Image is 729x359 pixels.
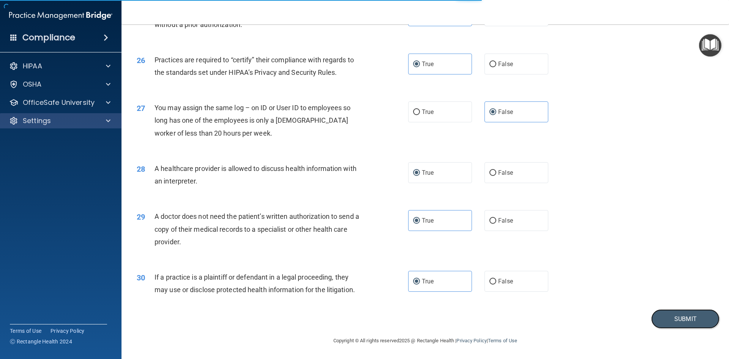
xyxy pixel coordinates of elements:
input: False [489,62,496,67]
div: Copyright © All rights reserved 2025 @ Rectangle Health | | [287,329,564,353]
span: 27 [137,104,145,113]
a: Privacy Policy [50,327,85,335]
span: A doctor does not need the patient’s written authorization to send a copy of their medical record... [155,212,359,245]
span: 28 [137,164,145,174]
span: True [422,108,434,115]
a: Terms of Use [488,338,517,343]
h4: Compliance [22,32,75,43]
span: If a practice is a plaintiff or defendant in a legal proceeding, they may use or disclose protect... [155,273,355,294]
input: False [489,170,496,176]
span: 30 [137,273,145,282]
p: OfficeSafe University [23,98,95,107]
span: True [422,278,434,285]
a: Terms of Use [10,327,41,335]
a: OSHA [9,80,110,89]
a: OfficeSafe University [9,98,110,107]
span: False [498,278,513,285]
span: True [422,60,434,68]
span: You may assign the same log – on ID or User ID to employees so long has one of the employees is o... [155,104,350,137]
span: False [498,60,513,68]
p: Settings [23,116,51,125]
input: False [489,109,496,115]
span: False [498,169,513,176]
button: Submit [651,309,720,329]
input: False [489,218,496,224]
span: True [422,169,434,176]
span: 29 [137,212,145,221]
span: Appointment reminders are allowed under the HIPAA Privacy Rule without a prior authorization. [155,8,355,28]
a: HIPAA [9,62,110,71]
span: Ⓒ Rectangle Health 2024 [10,338,72,345]
span: True [422,217,434,224]
span: A healthcare provider is allowed to discuss health information with an interpreter. [155,164,357,185]
span: Practices are required to “certify” their compliance with regards to the standards set under HIPA... [155,56,354,76]
input: True [413,170,420,176]
input: True [413,62,420,67]
input: True [413,109,420,115]
input: True [413,279,420,285]
button: Open Resource Center [699,34,721,57]
input: True [413,218,420,224]
a: Privacy Policy [456,338,486,343]
input: False [489,279,496,285]
span: False [498,108,513,115]
span: False [498,217,513,224]
a: Settings [9,116,110,125]
p: OSHA [23,80,42,89]
span: 26 [137,56,145,65]
p: HIPAA [23,62,42,71]
img: PMB logo [9,8,112,23]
